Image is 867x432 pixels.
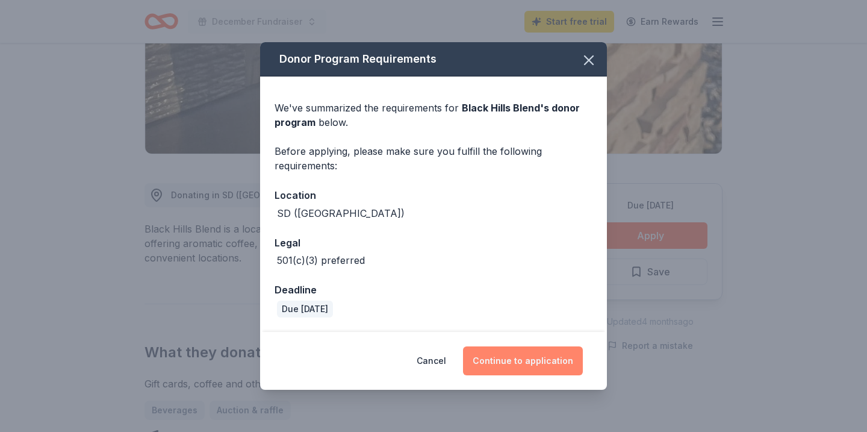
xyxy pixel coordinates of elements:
div: Legal [275,235,592,251]
div: Donor Program Requirements [260,42,607,77]
button: Cancel [417,346,446,375]
div: Location [275,187,592,203]
div: SD ([GEOGRAPHIC_DATA]) [277,206,405,221]
button: Continue to application [463,346,583,375]
div: 501(c)(3) preferred [277,253,365,268]
div: Due [DATE] [277,301,333,318]
div: Before applying, please make sure you fulfill the following requirements: [275,144,592,173]
div: Deadline [275,282,592,298]
div: We've summarized the requirements for below. [275,101,592,130]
